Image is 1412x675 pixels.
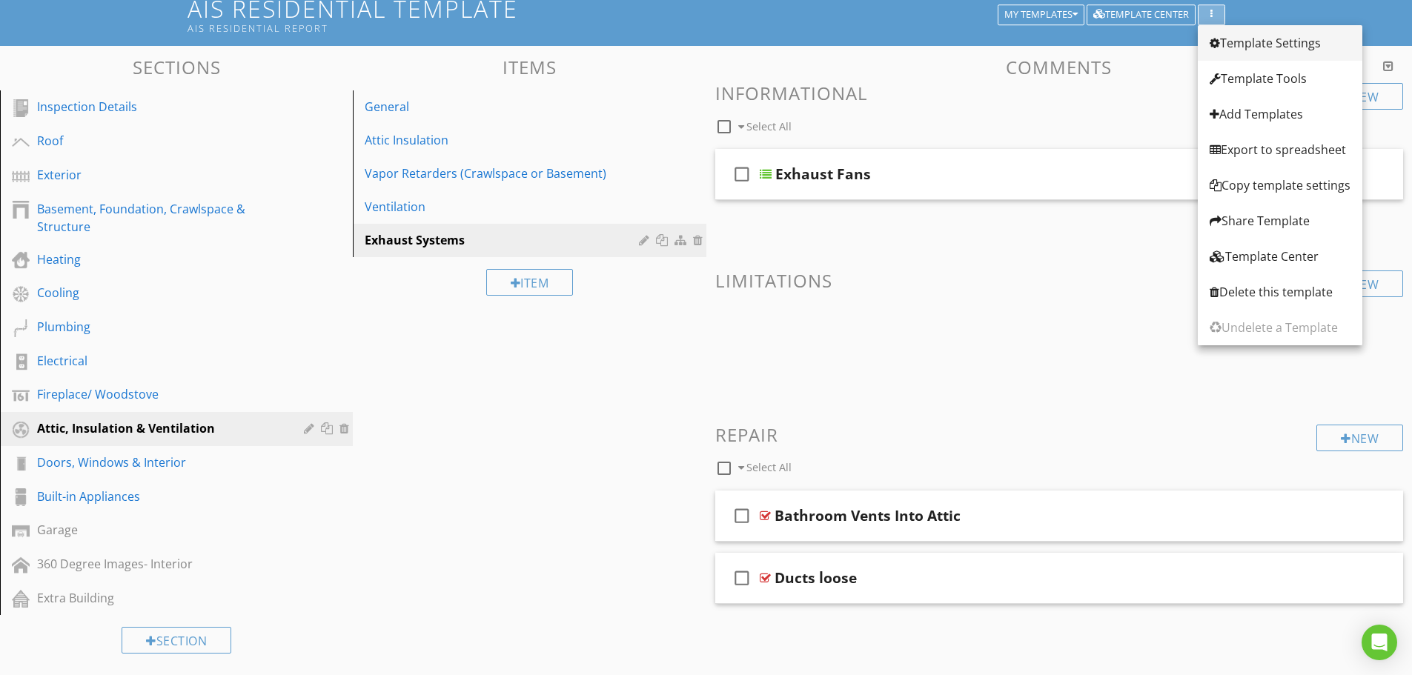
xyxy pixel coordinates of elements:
[715,57,1404,77] h3: Comments
[1087,7,1196,20] a: Template Center
[1087,4,1196,25] button: Template Center
[37,250,282,268] div: Heating
[37,385,282,403] div: Fireplace/ Woodstove
[715,270,1404,290] h3: Limitations
[37,419,282,437] div: Attic, Insulation & Ventilation
[1210,283,1350,301] div: Delete this template
[715,83,1404,103] h3: Informational
[365,131,643,149] div: Attic Insulation
[1362,625,1397,660] div: Open Intercom Messenger
[37,132,282,150] div: Roof
[37,521,282,539] div: Garage
[746,119,792,133] span: Select All
[730,560,754,596] i: check_box_outline_blank
[37,453,282,471] div: Doors, Windows & Interior
[1210,105,1350,123] div: Add Templates
[365,231,643,249] div: Exhaust Systems
[1210,141,1350,159] div: Export to spreadsheet
[486,269,574,296] div: Item
[37,98,282,116] div: Inspection Details
[37,166,282,184] div: Exterior
[122,627,231,654] div: Section
[1210,176,1350,194] div: Copy template settings
[1316,425,1403,451] div: New
[37,318,282,336] div: Plumbing
[775,569,857,587] div: Ducts loose
[1210,212,1350,230] div: Share Template
[998,4,1084,25] button: My Templates
[365,198,643,216] div: Ventilation
[730,156,754,192] i: check_box_outline_blank
[188,22,1003,34] div: AIS Residential Report
[775,507,961,525] div: Bathroom Vents Into Attic
[1093,10,1189,20] div: Template Center
[37,352,282,370] div: Electrical
[730,498,754,533] i: check_box_outline_blank
[37,284,282,302] div: Cooling
[37,555,282,573] div: 360 Degree Images- Interior
[37,589,282,607] div: Extra Building
[1198,239,1362,274] a: Template Center
[1210,34,1350,52] div: Template Settings
[1210,247,1350,265] div: Template Center
[1210,70,1350,87] div: Template Tools
[37,200,282,236] div: Basement, Foundation, Crawlspace & Structure
[715,425,1404,445] h3: Repair
[775,165,871,183] div: Exhaust Fans
[353,57,706,77] h3: Items
[365,164,643,182] div: Vapor Retarders (Crawlspace or Basement)
[1004,10,1078,20] div: My Templates
[365,98,643,116] div: General
[746,460,792,474] span: Select All
[37,488,282,505] div: Built-in Appliances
